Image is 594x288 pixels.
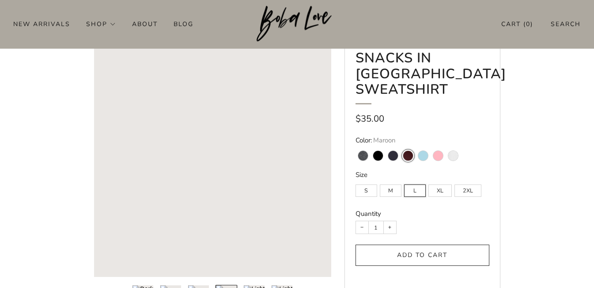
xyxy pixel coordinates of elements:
[380,184,401,197] label: M
[132,17,158,31] a: About
[356,184,377,197] label: S
[356,112,384,125] span: $35.00
[397,251,447,259] span: Add to cart
[454,180,484,197] div: 2XL
[454,184,481,197] label: 2XL
[94,39,331,277] a: Loading image: Maroon S Snacks in Taiwan Sweatshirt
[257,6,337,42] img: Boba Love
[356,50,489,104] h1: Snacks in [GEOGRAPHIC_DATA] Sweatshirt
[380,180,404,197] div: M
[501,17,533,31] a: Cart
[356,170,489,180] legend: Size
[404,184,426,197] label: L
[174,17,193,31] a: Blog
[428,184,452,197] label: XL
[356,245,489,266] button: Add to cart
[448,151,458,161] variant-swatch: White
[404,180,428,197] div: L
[388,151,398,161] variant-swatch: Navy
[358,151,368,161] variant-swatch: Dark Heather
[86,17,116,31] a: Shop
[384,221,396,234] button: Increase item quantity by one
[356,180,380,197] div: S
[418,151,428,161] variant-swatch: Light Blue
[526,20,530,28] items-count: 0
[356,221,368,234] button: Reduce item quantity by one
[551,17,581,31] a: Search
[373,151,383,161] variant-swatch: Black
[356,136,489,145] legend: Color:
[356,209,381,218] label: Quantity
[433,151,443,161] variant-swatch: Light Pink
[13,17,70,31] a: New Arrivals
[403,151,413,161] variant-swatch: Maroon
[428,180,454,197] div: XL
[373,136,396,145] span: Maroon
